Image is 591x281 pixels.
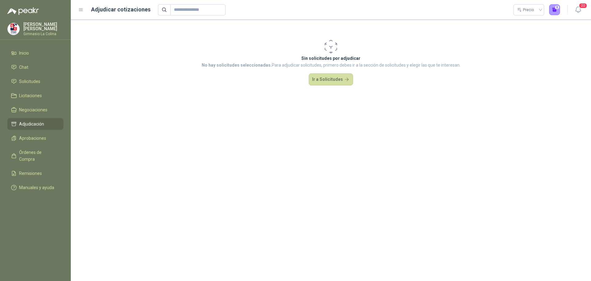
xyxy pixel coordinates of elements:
[19,170,42,177] span: Remisiones
[517,5,535,14] div: Precio
[202,62,460,68] p: Para adjudicar solicitudes, primero debes ir a la sección de solicitudes y elegir las que te inte...
[7,182,63,193] a: Manuales y ayuda
[23,22,63,31] p: [PERSON_NAME] [PERSON_NAME]
[549,4,560,15] button: 0
[8,23,19,35] img: Company Logo
[7,90,63,101] a: Licitaciones
[7,104,63,116] a: Negociaciones
[7,118,63,130] a: Adjudicación
[579,3,587,9] span: 20
[23,32,63,36] p: Gimnasio La Colina
[7,61,63,73] a: Chat
[19,78,40,85] span: Solicitudes
[573,4,584,15] button: 20
[7,47,63,59] a: Inicio
[19,50,29,56] span: Inicio
[19,121,44,127] span: Adjudicación
[19,149,58,163] span: Órdenes de Compra
[19,184,54,191] span: Manuales y ayuda
[91,5,151,14] h1: Adjudicar cotizaciones
[19,135,46,142] span: Aprobaciones
[7,147,63,165] a: Órdenes de Compra
[19,106,47,113] span: Negociaciones
[19,92,42,99] span: Licitaciones
[7,7,39,15] img: Logo peakr
[19,64,28,71] span: Chat
[7,76,63,87] a: Solicitudes
[309,73,353,86] button: Ir a Solicitudes
[7,132,63,144] a: Aprobaciones
[202,55,460,62] p: Sin solicitudes por adjudicar
[7,167,63,179] a: Remisiones
[202,63,272,68] strong: No hay solicitudes seleccionadas.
